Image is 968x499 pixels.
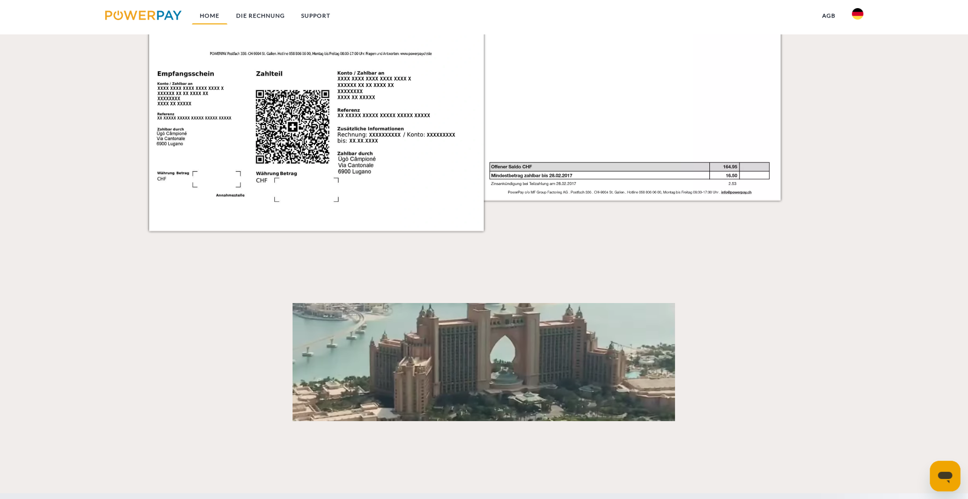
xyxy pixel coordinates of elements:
[814,7,844,24] a: agb
[930,461,960,491] iframe: Schaltfläche zum Öffnen des Messaging-Fensters
[852,8,863,20] img: de
[228,7,293,24] a: DIE RECHNUNG
[293,7,338,24] a: SUPPORT
[149,303,819,421] a: Fallback Image
[105,11,182,20] img: logo-powerpay.svg
[192,7,228,24] a: Home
